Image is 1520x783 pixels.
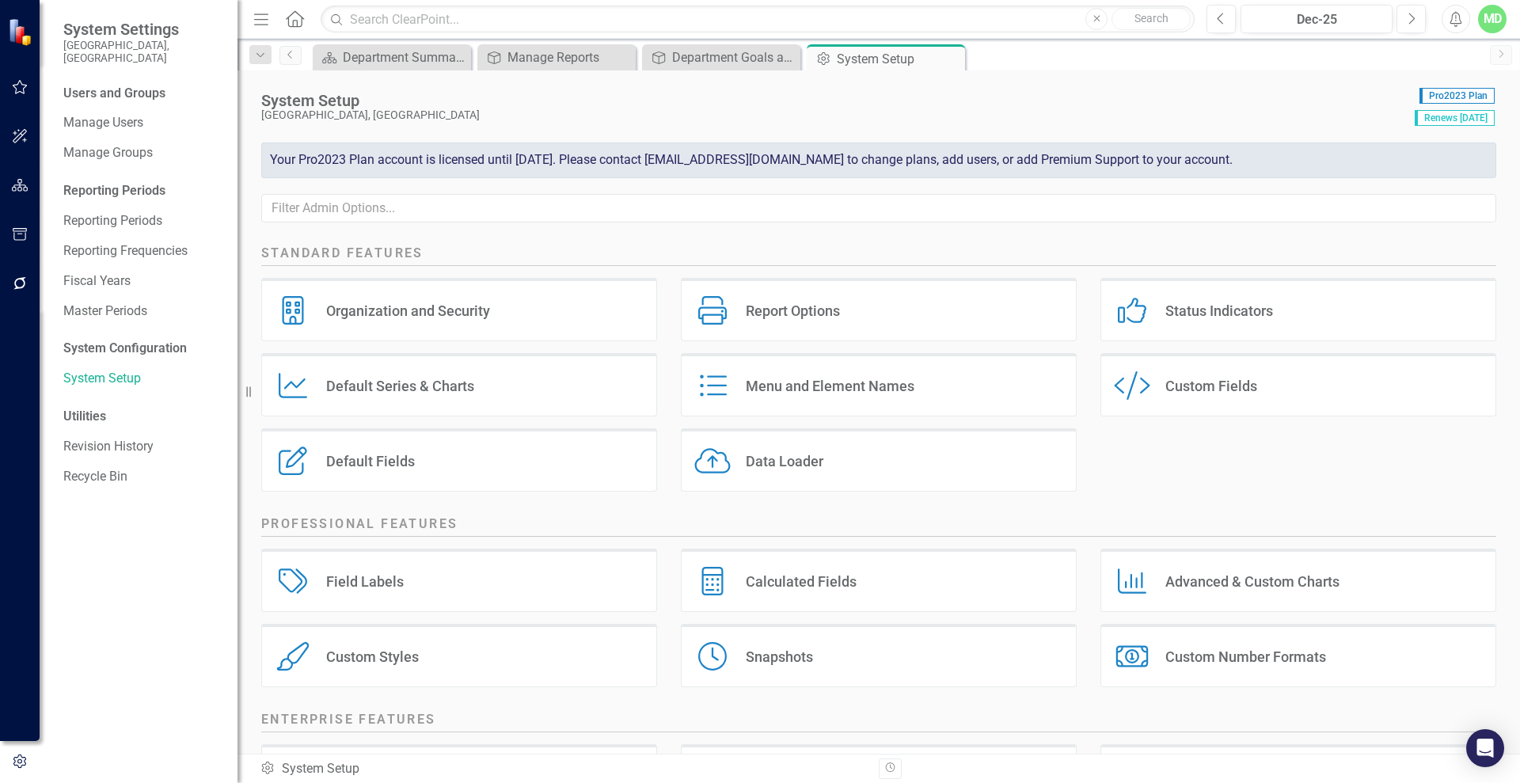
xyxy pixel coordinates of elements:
[63,20,222,39] span: System Settings
[8,17,36,45] img: ClearPoint Strategy
[1134,12,1168,25] span: Search
[1246,10,1387,29] div: Dec-25
[746,648,813,666] div: Snapshots
[261,711,1496,732] h2: Enterprise Features
[326,572,404,591] div: Field Labels
[746,452,823,470] div: Data Loader
[63,370,222,388] a: System Setup
[672,48,796,67] div: Department Goals and Performance Objectives
[261,245,1496,266] h2: Standard Features
[63,182,222,200] div: Reporting Periods
[63,114,222,132] a: Manage Users
[1111,8,1191,30] button: Search
[63,438,222,456] a: Revision History
[481,48,632,67] a: Manage Reports
[1415,110,1495,126] span: Renews [DATE]
[326,452,415,470] div: Default Fields
[63,302,222,321] a: Master Periods
[746,302,840,320] div: Report Options
[837,49,961,69] div: System Setup
[63,85,222,103] div: Users and Groups
[261,143,1496,178] div: Your Pro2023 Plan account is licensed until [DATE]. Please contact [EMAIL_ADDRESS][DOMAIN_NAME] t...
[326,377,474,395] div: Default Series & Charts
[63,468,222,486] a: Recycle Bin
[1165,377,1257,395] div: Custom Fields
[1466,729,1504,767] div: Open Intercom Messenger
[343,48,467,67] div: Department Summary
[1478,5,1507,33] button: MD
[63,408,222,426] div: Utilities
[1165,302,1273,320] div: Status Indicators
[261,92,1407,109] div: System Setup
[261,194,1496,223] input: Filter Admin Options...
[260,760,867,778] div: System Setup
[746,377,914,395] div: Menu and Element Names
[261,109,1407,121] div: [GEOGRAPHIC_DATA], [GEOGRAPHIC_DATA]
[261,515,1496,537] h2: Professional Features
[1241,5,1393,33] button: Dec-25
[63,39,222,65] small: [GEOGRAPHIC_DATA], [GEOGRAPHIC_DATA]
[1165,572,1339,591] div: Advanced & Custom Charts
[63,212,222,230] a: Reporting Periods
[746,572,857,591] div: Calculated Fields
[326,648,419,666] div: Custom Styles
[326,302,490,320] div: Organization and Security
[646,48,796,67] a: Department Goals and Performance Objectives
[1165,648,1326,666] div: Custom Number Formats
[321,6,1195,33] input: Search ClearPoint...
[507,48,632,67] div: Manage Reports
[63,144,222,162] a: Manage Groups
[317,48,467,67] a: Department Summary
[63,340,222,358] div: System Configuration
[1419,88,1495,104] span: Pro2023 Plan
[63,272,222,291] a: Fiscal Years
[63,242,222,260] a: Reporting Frequencies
